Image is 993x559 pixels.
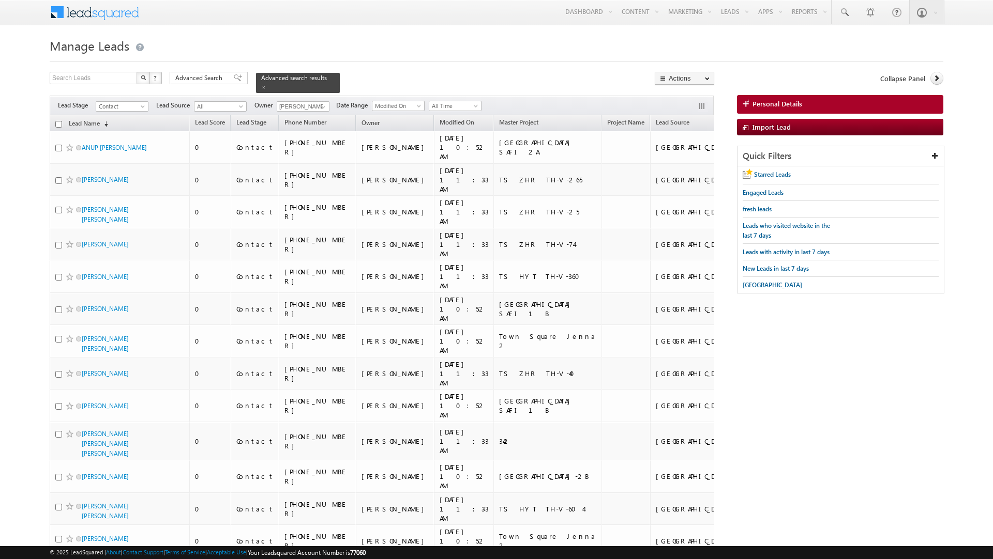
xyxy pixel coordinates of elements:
div: Contact [236,401,274,410]
div: 0 [195,175,226,184]
div: [PHONE_NUMBER] [284,432,352,451]
div: Contact [236,437,274,446]
div: [DATE] 10:52 AM [440,133,489,161]
span: (sorted descending) [100,120,108,128]
div: Contact [236,207,274,216]
div: Contact [236,336,274,346]
span: Master Project [499,118,538,126]
div: 0 [195,272,226,281]
input: Check all records [55,121,62,128]
div: [PERSON_NAME] [362,472,429,481]
div: Contact [236,536,274,546]
a: Lead Name(sorted descending) [64,117,113,131]
div: [DATE] 10:52 AM [440,462,489,490]
span: Phone Number [284,118,326,126]
div: [GEOGRAPHIC_DATA] [656,536,732,546]
div: [PHONE_NUMBER] [284,170,352,189]
span: Advanced Search [175,73,225,83]
div: [PHONE_NUMBER] [284,138,352,157]
div: Contact [236,472,274,481]
span: Modified On [440,118,474,126]
div: [DATE] 10:52 AM [440,295,489,323]
span: ? [154,73,158,82]
span: Leads who visited website in the last 7 days [743,222,830,239]
div: [PERSON_NAME] [362,143,429,152]
span: Personal Details [753,99,802,108]
a: [PERSON_NAME] [82,369,129,377]
span: Import Lead [753,122,791,131]
a: [PERSON_NAME] [82,273,129,281]
a: [PERSON_NAME] [PERSON_NAME] [82,335,129,352]
a: About [106,549,121,555]
div: 0 [195,143,226,152]
span: New Leads in last 7 days [743,265,809,272]
div: TS HYT TH-V-604 [499,504,597,514]
span: Owner [362,119,380,127]
div: [PHONE_NUMBER] [284,532,352,550]
span: Lead Source [656,118,689,126]
a: Personal Details [737,95,943,114]
a: [PERSON_NAME] [PERSON_NAME] [PERSON_NAME] [82,430,129,457]
div: [DATE] 11:33 AM [440,495,489,523]
a: Acceptable Use [207,549,246,555]
a: [PERSON_NAME] [82,473,129,480]
div: [GEOGRAPHIC_DATA] [656,175,732,184]
div: [DATE] 11:33 AM [440,427,489,455]
a: [PERSON_NAME] [82,402,129,410]
a: Lead Stage [231,117,272,130]
div: [PERSON_NAME] [362,369,429,378]
a: ANUP [PERSON_NAME] [82,144,147,151]
div: 0 [195,536,226,546]
span: 77060 [350,549,366,556]
span: Lead Stage [236,118,266,126]
span: Advanced search results [261,74,327,82]
div: [GEOGRAPHIC_DATA] SAFI 2A [499,138,597,157]
div: TS ZHR TH-V-40 [499,369,597,378]
input: Type to Search [277,101,329,112]
div: [DATE] 10:52 AM [440,527,489,555]
div: 342 [499,437,597,446]
span: © 2025 LeadSquared | | | | | [50,548,366,557]
div: 0 [195,437,226,446]
a: Lead Score [190,117,230,130]
button: ? [149,72,162,84]
div: [DATE] 11:33 AM [440,166,489,194]
div: [GEOGRAPHIC_DATA]-2B [499,472,597,481]
div: [GEOGRAPHIC_DATA] [656,472,732,481]
div: TS ZHR TH-V-74 [499,240,597,249]
div: Contact [236,369,274,378]
span: Leads with activity in last 7 days [743,248,830,256]
div: [PHONE_NUMBER] [284,203,352,221]
img: Search [141,75,146,80]
div: [GEOGRAPHIC_DATA] [656,207,732,216]
div: [PERSON_NAME] [362,437,429,446]
div: 0 [195,401,226,410]
a: Modified On [434,117,479,130]
div: Town Square Jenna 2 [499,332,597,350]
div: [GEOGRAPHIC_DATA] [656,369,732,378]
span: Collapse Panel [880,74,925,83]
div: [PHONE_NUMBER] [284,396,352,415]
div: [GEOGRAPHIC_DATA] SAFI 1B [499,300,597,318]
span: Date Range [336,101,372,110]
a: Contact [96,101,148,112]
a: Modified On [372,101,425,111]
a: [PERSON_NAME] [82,305,129,313]
div: [GEOGRAPHIC_DATA] [656,437,732,446]
div: [PERSON_NAME] [362,207,429,216]
span: Manage Leads [50,37,129,54]
div: [GEOGRAPHIC_DATA] [656,272,732,281]
a: Show All Items [315,102,328,112]
a: Lead Source [651,117,695,130]
div: Contact [236,143,274,152]
a: [PERSON_NAME] [82,176,129,183]
div: Contact [236,175,274,184]
div: [PERSON_NAME] [362,336,429,346]
div: Town Square Jenna 2 [499,532,597,550]
span: fresh leads [743,205,772,213]
div: 0 [195,472,226,481]
div: [GEOGRAPHIC_DATA] [656,143,732,152]
span: Lead Source [156,101,194,110]
div: Contact [236,272,274,281]
div: [PHONE_NUMBER] [284,467,352,486]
